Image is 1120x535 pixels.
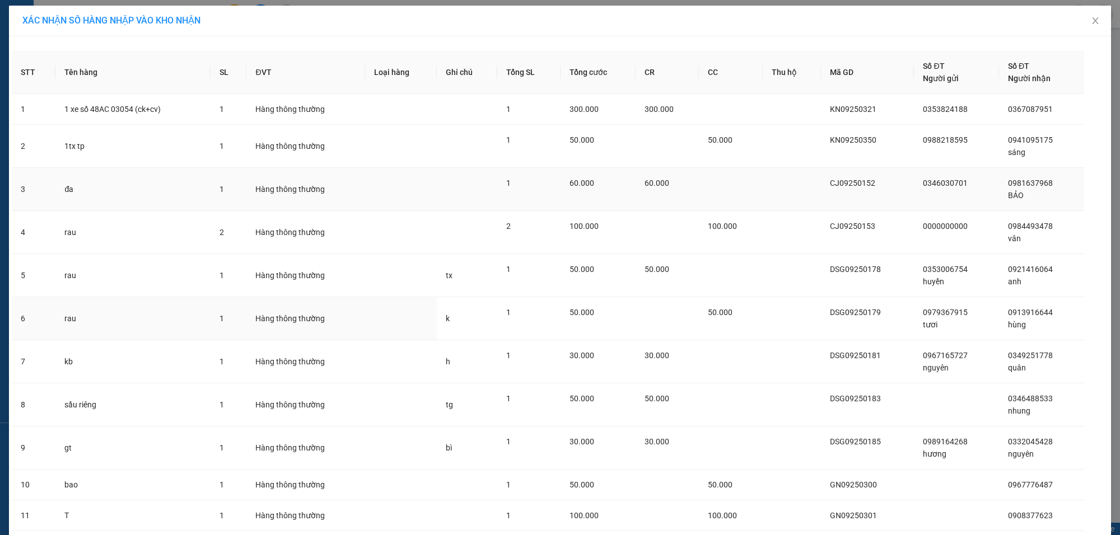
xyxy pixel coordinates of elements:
[55,254,210,297] td: rau
[246,383,365,426] td: Hàng thông thường
[246,254,365,297] td: Hàng thông thường
[708,511,737,520] span: 100.000
[220,105,224,114] span: 1
[1008,191,1024,200] span: BẢO
[1008,449,1034,458] span: nguyên
[923,308,968,317] span: 0979367915
[220,443,224,452] span: 1
[506,222,511,231] span: 2
[506,437,511,446] span: 1
[506,308,511,317] span: 1
[830,437,881,446] span: DSG09250185
[1008,320,1026,329] span: hùng
[446,357,450,366] span: h
[55,426,210,470] td: gt
[830,308,881,317] span: DSG09250179
[220,480,224,489] span: 1
[220,314,224,323] span: 1
[763,51,821,94] th: Thu hộ
[246,168,365,211] td: Hàng thông thường
[699,51,763,94] th: CC
[12,168,55,211] td: 3
[708,480,732,489] span: 50.000
[923,135,968,144] span: 0988218595
[1008,277,1021,286] span: anh
[220,228,224,237] span: 2
[246,470,365,500] td: Hàng thông thường
[923,320,937,329] span: tươi
[923,74,959,83] span: Người gửi
[1008,437,1053,446] span: 0332045428
[830,105,876,114] span: KN09250321
[12,254,55,297] td: 5
[506,179,511,187] span: 1
[570,480,594,489] span: 50.000
[923,265,968,274] span: 0353006754
[12,297,55,340] td: 6
[220,271,224,280] span: 1
[497,51,560,94] th: Tổng SL
[923,437,968,446] span: 0989164268
[220,357,224,366] span: 1
[506,135,511,144] span: 1
[506,265,511,274] span: 1
[1008,351,1053,360] span: 0349251778
[1008,105,1053,114] span: 0367087951
[220,511,224,520] span: 1
[645,105,674,114] span: 300.000
[506,511,511,520] span: 1
[1080,6,1111,37] button: Close
[246,51,365,94] th: ĐVT
[645,437,669,446] span: 30.000
[211,51,247,94] th: SL
[923,363,949,372] span: nguyên
[645,179,669,187] span: 60.000
[708,135,732,144] span: 50.000
[645,265,669,274] span: 50.000
[55,94,210,125] td: 1 xe số 48AC 03054 (ck+cv)
[246,426,365,470] td: Hàng thông thường
[1008,62,1029,71] span: Số ĐT
[636,51,699,94] th: CR
[506,394,511,403] span: 1
[55,470,210,500] td: bao
[1008,74,1051,83] span: Người nhận
[570,308,594,317] span: 50.000
[645,351,669,360] span: 30.000
[708,308,732,317] span: 50.000
[570,351,594,360] span: 30.000
[506,105,511,114] span: 1
[830,179,875,187] span: CJ09250152
[1008,480,1053,489] span: 0967776487
[923,449,946,458] span: hương
[830,511,877,520] span: GN09250301
[246,211,365,254] td: Hàng thông thường
[923,351,968,360] span: 0967165727
[55,383,210,426] td: sầu riêng
[12,125,55,168] td: 2
[1008,308,1053,317] span: 0913916644
[645,394,669,403] span: 50.000
[246,297,365,340] td: Hàng thông thường
[55,500,210,531] td: T
[12,500,55,531] td: 11
[830,394,881,403] span: DSG09250183
[923,222,968,231] span: 0000000000
[830,222,875,231] span: CJ09250153
[446,400,453,409] span: tg
[923,277,944,286] span: huyền
[830,480,877,489] span: GN09250300
[12,340,55,383] td: 7
[22,15,200,26] span: XÁC NHẬN SỐ HÀNG NHẬP VÀO KHO NHẬN
[246,500,365,531] td: Hàng thông thường
[12,51,55,94] th: STT
[55,340,210,383] td: kb
[570,511,599,520] span: 100.000
[55,125,210,168] td: 1tx tp
[246,125,365,168] td: Hàng thông thường
[830,351,881,360] span: DSG09250181
[246,340,365,383] td: Hàng thông thường
[923,105,968,114] span: 0353824188
[506,480,511,489] span: 1
[12,383,55,426] td: 8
